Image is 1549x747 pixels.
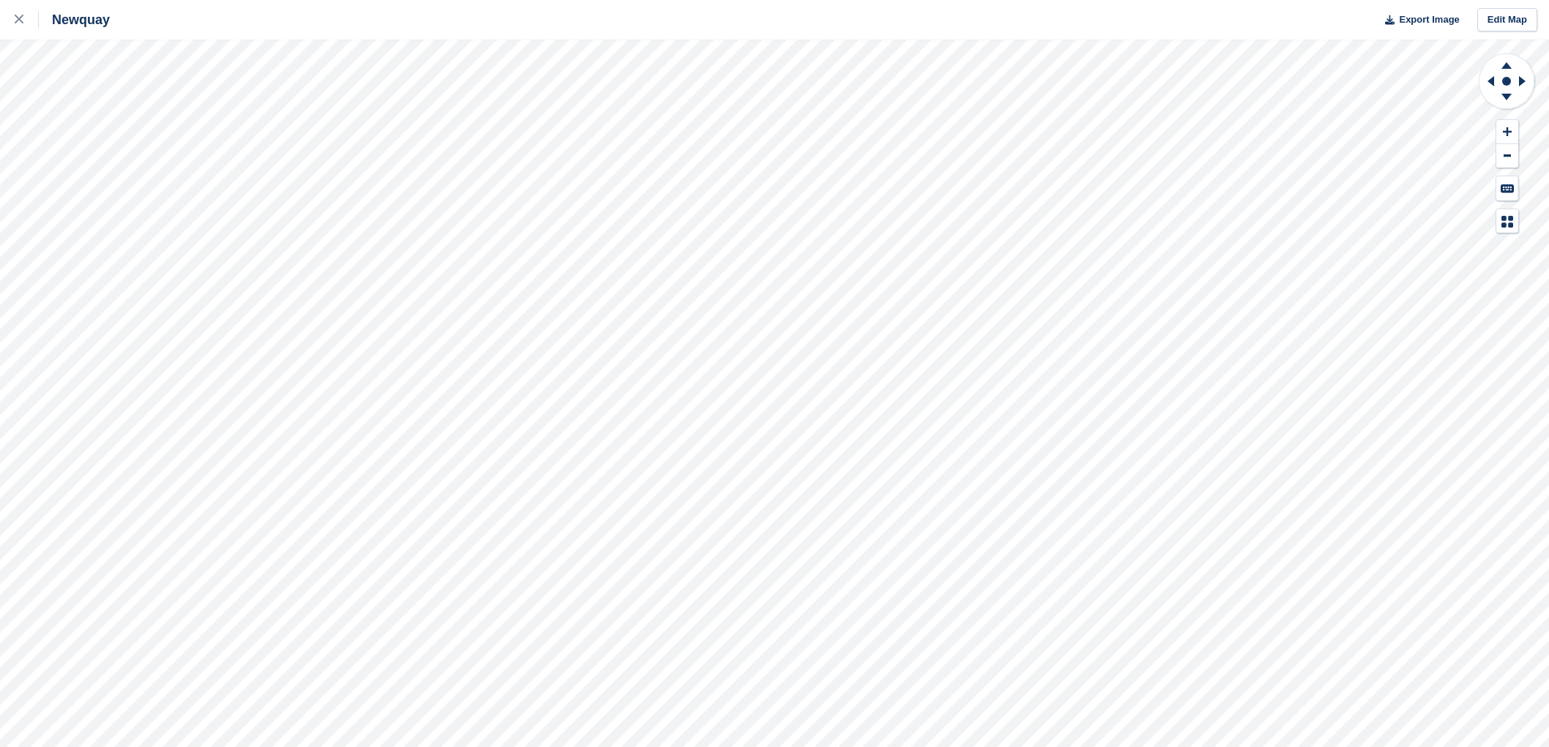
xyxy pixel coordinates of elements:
button: Zoom In [1496,120,1518,144]
button: Keyboard Shortcuts [1496,176,1518,200]
button: Map Legend [1496,209,1518,233]
a: Edit Map [1477,8,1537,32]
button: Export Image [1376,8,1460,32]
div: Newquay [39,11,110,29]
span: Export Image [1399,12,1459,27]
button: Zoom Out [1496,144,1518,168]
